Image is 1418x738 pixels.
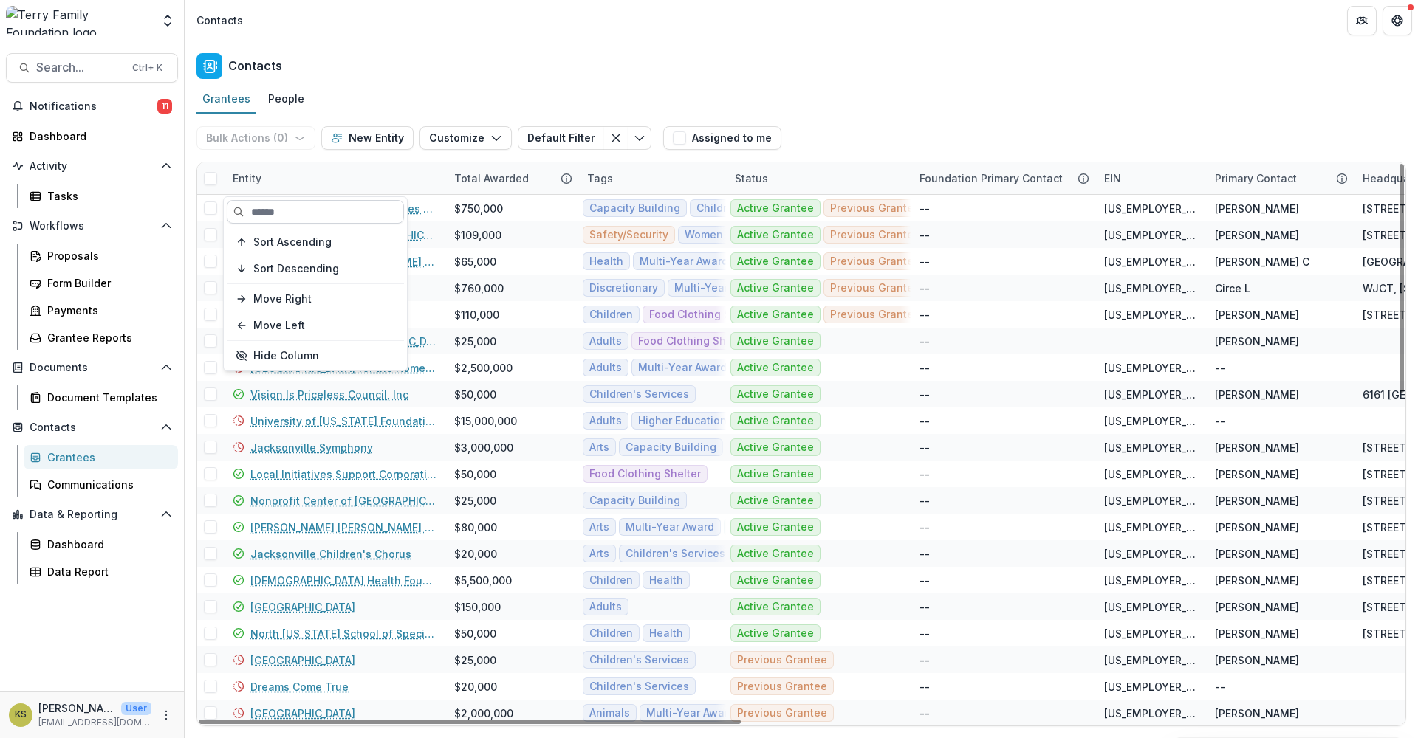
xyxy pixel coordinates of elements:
span: Active Grantee [737,574,814,587]
span: Active Grantee [737,548,814,560]
button: Default Filter [518,126,604,150]
div: [PERSON_NAME] [1215,440,1299,455]
div: [US_EMPLOYER_IDENTIFICATION_NUMBER] [1104,440,1197,455]
span: Health [649,574,683,587]
div: Contacts [196,13,243,28]
a: University of [US_STATE] Foundation [250,413,436,429]
div: Foundation Primary Contact [911,170,1072,186]
div: -- [919,440,930,455]
div: -- [1215,413,1225,429]
div: [PERSON_NAME] [1215,334,1299,349]
div: Form Builder [47,275,166,291]
div: -- [919,599,930,615]
span: Previous Grantee [830,202,920,215]
div: $110,000 [454,307,499,323]
div: $150,000 [454,599,501,615]
button: Open Activity [6,154,178,178]
div: Tags [578,162,726,194]
div: $2,000,000 [454,706,513,721]
a: Vision Is Priceless Council, Inc [250,387,408,402]
span: Children [589,308,633,321]
div: Foundation Primary Contact [911,162,1095,194]
div: -- [919,493,930,508]
div: $25,000 [454,334,496,349]
span: Children [696,202,740,215]
span: Food Clothing Shelter [589,468,701,480]
div: -- [919,466,930,482]
a: Jacksonville Children's Chorus [250,546,411,562]
div: -- [919,201,930,216]
div: [US_EMPLOYER_IDENTIFICATION_NUMBER] [1104,307,1197,323]
div: Proposals [47,248,166,263]
span: Active Grantee [737,229,814,241]
div: Primary Contact [1206,162,1354,194]
span: Active Grantee [737,441,814,454]
div: -- [1215,679,1225,694]
div: Entity [224,162,445,194]
a: Local Initiatives Support Corporation [250,466,436,482]
div: [PERSON_NAME] [1215,546,1299,562]
span: Active Grantee [737,335,814,348]
span: Active Grantee [737,627,814,640]
a: Dashboard [6,124,178,148]
span: Active Grantee [737,308,814,321]
a: Grantees [196,85,256,114]
span: Active Grantee [737,494,814,507]
div: $25,000 [454,652,496,668]
div: Status [726,162,911,194]
div: [PERSON_NAME] [1215,626,1299,641]
div: -- [1215,360,1225,376]
span: Adults [589,335,622,348]
span: Documents [30,362,154,374]
div: [US_EMPLOYER_IDENTIFICATION_NUMBER] [1104,493,1197,508]
div: Total Awarded [445,162,578,194]
div: $3,000,000 [454,440,513,455]
span: Children's Services [589,680,689,693]
span: Discretionary [589,282,658,294]
div: -- [919,413,930,429]
div: [PERSON_NAME] [1215,520,1299,535]
div: -- [919,334,930,349]
div: Status [726,170,777,186]
span: Arts [589,548,609,560]
div: [PERSON_NAME] [1215,201,1299,216]
span: Health [649,627,683,640]
div: [US_EMPLOYER_IDENTIFICATION_NUMBER] [1104,520,1197,535]
div: [US_EMPLOYER_IDENTIFICATION_NUMBER] [1104,227,1197,243]
div: [PERSON_NAME] [1215,573,1299,588]
button: Partners [1347,6,1377,35]
div: $760,000 [454,280,504,296]
span: Previous Grantee [737,680,827,693]
span: Adults [589,362,622,374]
div: $50,000 [454,387,496,402]
div: $20,000 [454,546,497,562]
button: Move Right [227,287,404,311]
a: Grantees [24,445,178,469]
button: Search... [6,53,178,83]
button: Open Workflows [6,214,178,238]
h2: Contacts [228,59,282,73]
a: [GEOGRAPHIC_DATA] [250,599,355,615]
div: Circe L [1215,280,1250,296]
span: Active Grantee [737,601,814,613]
div: -- [919,679,930,694]
span: 11 [157,99,172,114]
div: [US_EMPLOYER_IDENTIFICATION_NUMBER] [1104,652,1197,668]
div: $5,500,000 [454,573,512,588]
span: Multi-Year Award [646,707,735,720]
span: Safety/Security [589,229,668,241]
button: Open Contacts [6,415,178,439]
span: Capacity Building [589,202,680,215]
span: Arts [589,441,609,454]
div: $109,000 [454,227,501,243]
span: Adults [589,415,622,427]
div: EIN [1095,162,1206,194]
div: [PERSON_NAME] [1215,387,1299,402]
div: -- [919,307,930,323]
div: [US_EMPLOYER_IDENTIFICATION_NUMBER] [1104,573,1197,588]
a: Tasks [24,184,178,208]
div: Document Templates [47,390,166,405]
span: Contacts [30,421,154,434]
div: [US_EMPLOYER_IDENTIFICATION_NUMBER] [1104,360,1197,376]
button: Toggle menu [628,126,651,150]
